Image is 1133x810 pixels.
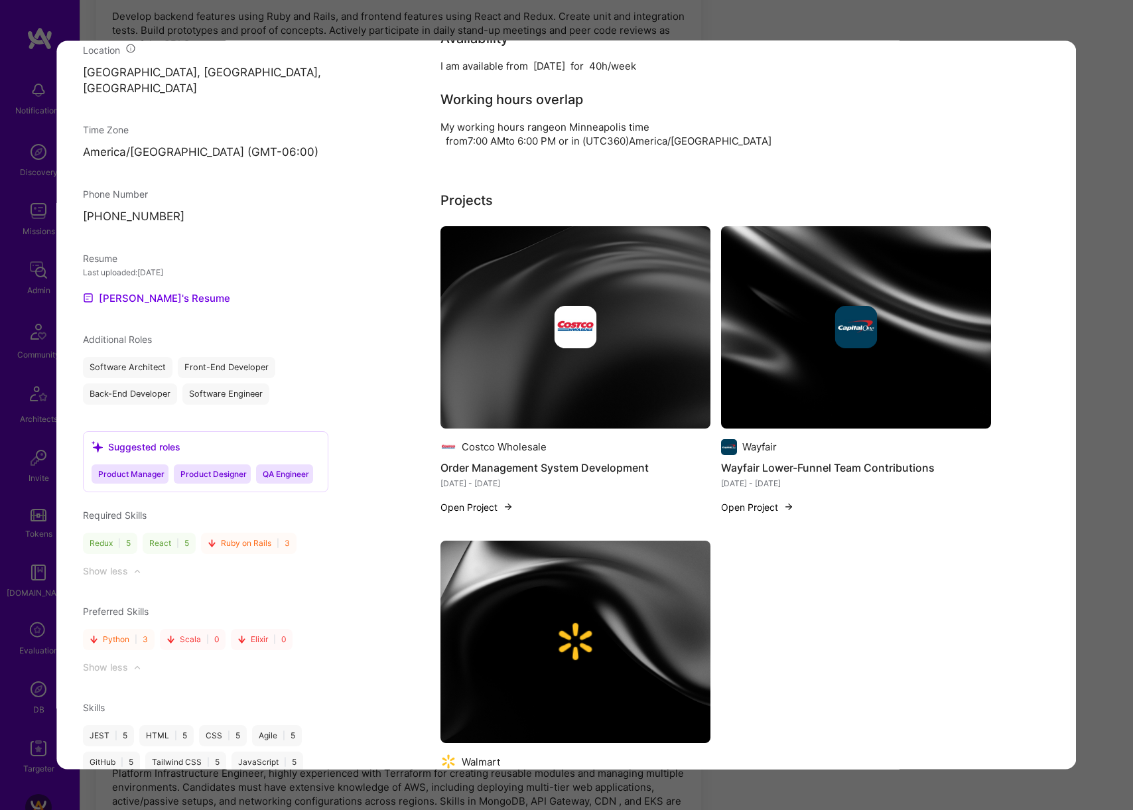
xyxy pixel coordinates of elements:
div: JEST 5 [83,724,134,746]
span: QA Engineer [263,468,309,478]
div: Last uploaded: [DATE] [83,265,328,279]
div: Scala 0 [160,628,226,649]
span: Additional Roles [83,333,152,344]
div: Working hours overlap [440,89,583,109]
span: Preferred Skills [83,605,149,616]
i: icon Low [237,635,245,643]
div: [DATE] - [DATE] [440,476,710,490]
div: React 5 [143,532,196,553]
span: | [277,537,279,548]
div: Location [83,42,328,56]
span: Product Designer [180,468,247,478]
span: Skills [83,701,105,712]
div: Show less [83,660,128,673]
div: Suggested roles [92,439,180,453]
div: Availability [440,28,508,48]
img: Company logo [555,305,597,348]
div: Walmart [462,754,500,768]
div: Redux 5 [83,532,137,553]
img: Company logo [835,305,878,348]
div: Ruby on Rails 3 [201,532,297,553]
img: Company logo [555,620,597,663]
span: | [115,730,117,740]
img: arrow-right [783,502,794,512]
p: [PHONE_NUMBER] [83,209,328,225]
a: [PERSON_NAME]'s Resume [83,289,230,305]
span: | [207,756,210,767]
div: Projects [440,190,493,210]
img: cover [440,226,710,428]
div: h/week [602,58,636,72]
div: Elixir 0 [231,628,293,649]
p: America/[GEOGRAPHIC_DATA] (GMT-06:00 ) [83,145,328,161]
span: | [283,730,285,740]
span: | [206,634,209,644]
div: Wayfair [742,440,777,454]
span: Time Zone [83,124,129,135]
div: I am available from [440,58,528,72]
div: Software Engineer [182,383,269,404]
div: JavaScript 5 [232,751,303,772]
div: [DATE] [533,58,565,72]
img: arrow-right [503,502,513,512]
span: Product Manager [98,468,165,478]
h4: Wayfair Lower-Funnel Team Contributions [721,458,991,476]
i: icon Low [167,635,174,643]
div: Back-End Developer [83,383,177,404]
div: Agile 5 [252,724,302,746]
img: Company logo [440,439,456,454]
span: 7:00 AM to 6:00 PM or [468,134,568,147]
span: Phone Number [83,188,148,200]
div: CSS 5 [199,724,247,746]
div: My working hours range on Minneapolis time [440,119,649,133]
div: Costco Wholesale [462,440,547,454]
div: 40 [589,58,602,72]
img: cover [440,540,710,742]
i: icon SuggestedTeams [92,440,103,452]
h4: Order Management System Development [440,458,710,476]
span: | [121,756,123,767]
div: Front-End Developer [178,356,275,377]
span: Resume [83,252,117,263]
span: | [174,730,177,740]
div: Show less [83,564,128,577]
i: icon Low [208,539,216,547]
span: from in (UTC 360 ) America/[GEOGRAPHIC_DATA] [446,134,771,147]
span: | [284,756,287,767]
img: Resume [83,292,94,303]
div: Software Architect [83,356,172,377]
button: Open Project [440,500,513,513]
p: [GEOGRAPHIC_DATA], [GEOGRAPHIC_DATA], [GEOGRAPHIC_DATA] [83,64,328,96]
img: Company logo [721,439,737,454]
span: | [135,634,137,644]
div: Python 3 [83,628,155,649]
img: cover [721,226,991,428]
button: Open Project [721,500,794,513]
span: | [176,537,179,548]
div: GitHub 5 [83,751,140,772]
span: | [228,730,230,740]
div: for [570,58,584,72]
i: icon Low [90,635,98,643]
div: [DATE] - [DATE] [721,476,991,490]
div: Tailwind CSS 5 [145,751,226,772]
div: modal [56,40,1076,770]
span: Required Skills [83,509,147,520]
span: | [273,634,276,644]
img: Company logo [440,753,456,769]
span: | [118,537,121,548]
div: HTML 5 [139,724,194,746]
